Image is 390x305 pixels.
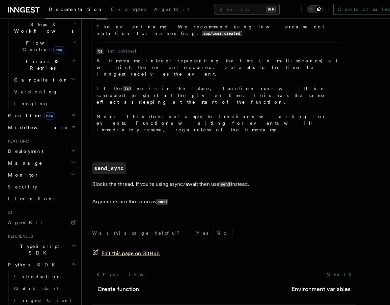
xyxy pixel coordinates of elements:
span: Middleware [5,124,68,131]
button: Steps & Workflows [12,18,77,37]
span: AgentKit [8,220,43,225]
p: The event name. We recommend using lowercase dot notation for names (e.g. ) [97,23,341,37]
dd: int [107,49,114,54]
span: Steps & Workflows [12,21,73,34]
code: send [156,199,168,205]
button: Middleware [5,121,77,133]
span: Inngest Client [14,298,71,303]
span: Examples [111,7,146,12]
button: Flow Controlnew [12,37,77,55]
span: Security [8,184,37,189]
button: TypeScript SDK [5,240,77,259]
p: Was this page helpful? [92,230,184,236]
span: AI [5,210,12,215]
p: If the time is in the future, function runs will be scheduled to start at the given time. This ha... [97,85,341,105]
span: TypeScript SDK [5,243,71,256]
span: Quick start [14,286,59,291]
span: Platform [5,139,30,144]
span: Edit this page on GitHub [101,249,160,258]
span: Python SDK [5,261,59,268]
p: Blocks the thread. If you're using async/await then use instead. [92,180,356,189]
dd: optional [118,49,137,54]
code: send [219,182,231,187]
a: Edit this page on GitHub [92,249,160,258]
span: Flow Control [12,40,72,53]
button: Errors & Retries [12,55,77,74]
button: Search...⌘K [214,4,280,15]
button: Deployment [5,145,77,157]
a: Quick start [12,283,77,294]
kbd: ⌘K [266,6,276,13]
span: AgentKit [154,7,189,12]
span: Monitor [5,172,39,178]
span: Introduction [14,274,62,279]
a: AgentKit [150,2,193,18]
a: Limitations [5,193,77,205]
button: Yes [192,228,212,238]
span: Documentation [49,7,103,12]
span: Limitations [8,196,55,201]
span: Manage [5,160,42,166]
a: Create function [97,285,139,294]
code: ts [123,86,130,91]
a: Introduction [12,271,77,283]
button: Monitor [5,169,77,181]
span: new [44,112,55,119]
button: Cancellation [12,74,77,86]
div: Inngest Functions [5,7,77,110]
button: No [212,228,232,238]
button: Python SDK [5,259,77,271]
code: ts [97,49,103,54]
p: Note: This does not apply to functions waiting for events. Functions waiting for events will imme... [97,113,341,133]
a: send_sync [92,162,126,174]
span: Versioning [14,89,58,94]
span: Cancellation [12,77,69,83]
button: Toggle dark mode [307,5,323,13]
a: Previous [92,269,147,281]
a: Versioning [12,86,77,98]
a: Next [322,269,356,281]
a: AgentKit [5,217,77,228]
a: Environment variables [292,285,350,294]
a: Examples [107,2,150,18]
button: Realtimenew [5,110,77,121]
span: new [53,46,64,53]
span: Logging [14,101,48,106]
span: Errors & Retries [12,58,71,71]
span: Deployment [5,148,43,154]
button: Manage [5,157,77,169]
span: Realtime [5,112,55,119]
a: Documentation [45,2,107,18]
a: Security [5,181,77,193]
code: app/user.created [202,31,241,36]
a: Logging [12,98,77,110]
span: References [5,234,33,239]
p: Arguments are the same as . [92,197,356,207]
p: A timestamp integer representing the time (in milliseconds) at which the event occurred. Defaults... [97,57,341,77]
